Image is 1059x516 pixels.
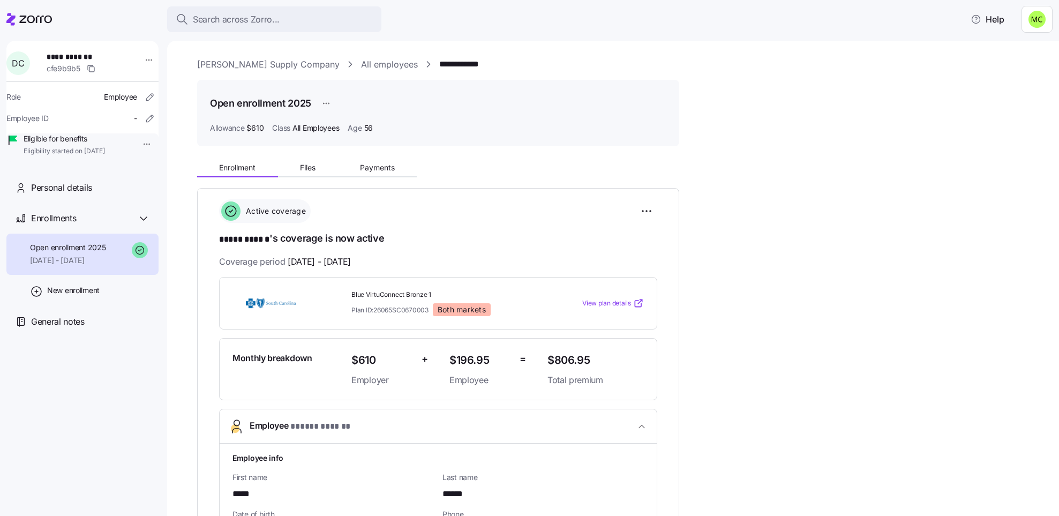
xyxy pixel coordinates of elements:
span: Active coverage [243,206,306,216]
span: Help [971,13,1004,26]
span: [DATE] - [DATE] [30,255,106,266]
span: Monthly breakdown [232,352,312,365]
img: fb6fbd1e9160ef83da3948286d18e3ea [1028,11,1046,28]
h1: Employee info [232,452,644,463]
img: BlueCross BlueShield of South Carolina [232,291,310,316]
span: Class [272,123,290,133]
span: Files [300,164,316,171]
button: Help [962,9,1013,30]
span: New enrollment [47,285,100,296]
span: Employer [351,373,413,387]
span: $610 [246,123,264,133]
span: 56 [364,123,373,133]
span: - [134,113,137,124]
span: Employee [449,373,511,387]
span: Payments [360,164,395,171]
a: All employees [361,58,418,71]
span: Employee [104,92,137,102]
span: Eligible for benefits [24,133,105,144]
span: Total premium [547,373,644,387]
button: Search across Zorro... [167,6,381,32]
span: Coverage period [219,255,351,268]
span: All Employees [292,123,339,133]
h1: Open enrollment 2025 [210,96,311,110]
span: [DATE] - [DATE] [288,255,351,268]
span: Search across Zorro... [193,13,280,26]
span: Enrollments [31,212,76,225]
span: Role [6,92,21,102]
span: D C [12,59,24,68]
span: Age [348,123,362,133]
span: $196.95 [449,352,511,369]
span: Personal details [31,181,92,195]
span: Blue VirtuConnect Bronze 1 [351,290,539,300]
span: Employee [250,419,350,433]
span: Allowance [210,123,244,133]
span: General notes [31,315,85,328]
h1: 's coverage is now active [219,231,657,246]
span: $610 [351,352,413,369]
span: = [520,352,526,367]
span: Open enrollment 2025 [30,242,106,253]
span: Enrollment [219,164,256,171]
span: Plan ID: 26065SC0670003 [351,305,429,315]
span: Both markets [438,305,486,315]
span: + [422,352,428,367]
span: First name [232,472,434,483]
span: Last name [442,472,644,483]
span: Eligibility started on [DATE] [24,147,105,156]
span: View plan details [582,298,631,309]
a: View plan details [582,298,644,309]
span: cfe9b9b5 [47,63,80,74]
a: [PERSON_NAME] Supply Company [197,58,340,71]
span: $806.95 [547,352,644,369]
span: Employee ID [6,113,49,124]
